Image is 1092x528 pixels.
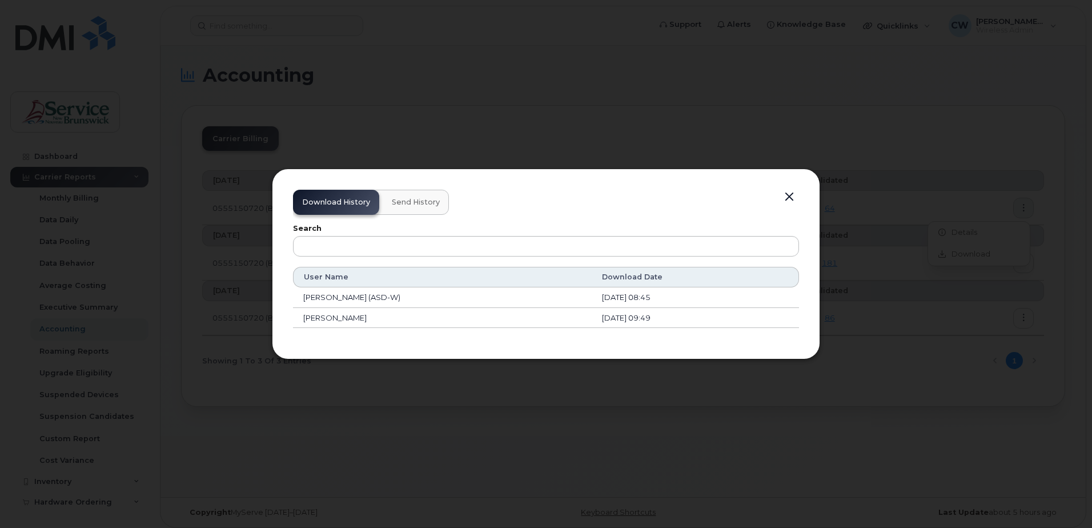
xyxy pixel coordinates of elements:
td: [DATE] 08:45 [592,287,799,308]
span: Send History [392,198,440,207]
label: Search [293,225,799,233]
td: [PERSON_NAME] [293,308,592,329]
th: User Name [293,267,592,287]
th: Download Date [592,267,799,287]
td: [DATE] 09:49 [592,308,799,329]
td: [PERSON_NAME] (ASD-W) [293,287,592,308]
